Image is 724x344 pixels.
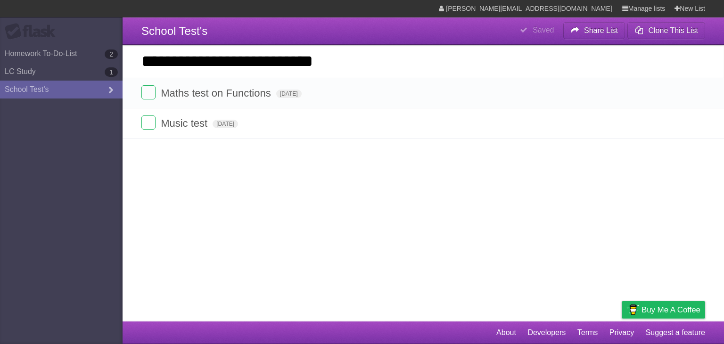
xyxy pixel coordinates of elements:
[496,324,516,342] a: About
[527,324,566,342] a: Developers
[213,120,238,128] span: [DATE]
[105,49,118,59] b: 2
[584,26,618,34] b: Share List
[622,301,705,319] a: Buy me a coffee
[533,26,554,34] b: Saved
[627,22,705,39] button: Clone This List
[642,302,700,318] span: Buy me a coffee
[141,25,207,37] span: School Test's
[141,85,156,99] label: Done
[577,324,598,342] a: Terms
[141,115,156,130] label: Done
[105,67,118,77] b: 1
[161,87,273,99] span: Maths test on Functions
[626,302,639,318] img: Buy me a coffee
[5,23,61,40] div: Flask
[648,26,698,34] b: Clone This List
[609,324,634,342] a: Privacy
[646,324,705,342] a: Suggest a feature
[563,22,625,39] button: Share List
[161,117,210,129] span: Music test
[276,90,302,98] span: [DATE]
